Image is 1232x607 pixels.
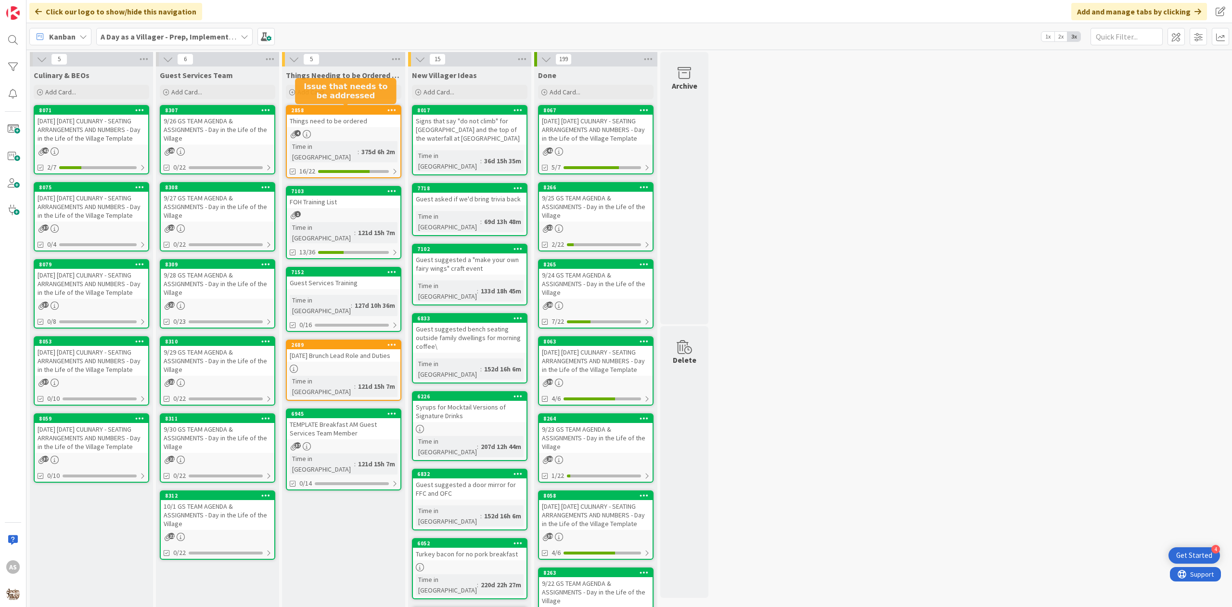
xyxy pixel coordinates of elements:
[672,80,697,92] div: Archive
[35,423,148,453] div: [DATE] [DATE] CULINARY - SEATING ARRANGEMENTS AND NUMBERS - Day in the Life of the Village Template
[413,184,526,193] div: 7718
[482,511,524,521] div: 152d 16h 6m
[47,317,56,327] span: 0/8
[482,156,524,166] div: 36d 15h 35m
[165,338,274,345] div: 8310
[552,162,561,172] span: 5/7
[286,70,401,80] span: Things Needing to be Ordered - PUT IN CARD, Don't make new card
[552,394,561,404] span: 4/6
[290,453,354,475] div: Time in [GEOGRAPHIC_DATA]
[287,115,400,127] div: Things need to be ordered
[287,196,400,208] div: FOH Training List
[165,492,274,499] div: 8312
[35,260,148,269] div: 8079
[1176,551,1212,560] div: Get Started
[290,222,354,243] div: Time in [GEOGRAPHIC_DATA]
[42,302,49,308] span: 37
[161,192,274,222] div: 9/27 GS TEAM AGENDA & ASSIGNMENTS - Day in the Life of the Village
[173,471,186,481] span: 0/22
[295,130,301,136] span: 4
[51,53,67,65] span: 5
[478,441,524,452] div: 207d 12h 44m
[161,491,274,500] div: 8312
[539,414,653,453] div: 82649/23 GS TEAM AGENDA & ASSIGNMENTS - Day in the Life of the Village
[352,300,398,311] div: 127d 10h 36m
[1071,3,1207,20] div: Add and manage tabs by clicking
[359,146,398,157] div: 375d 6h 2m
[29,3,202,20] div: Click our logo to show/hide this navigation
[299,247,315,257] span: 13/36
[673,354,696,366] div: Delete
[356,381,398,392] div: 121d 15h 7m
[413,392,526,401] div: 6226
[543,184,653,191] div: 8266
[429,53,446,65] span: 15
[287,409,400,439] div: 6945TEMPLATE Breakfast AM Guest Services Team Member
[168,224,175,231] span: 22
[417,540,526,547] div: 6052
[543,492,653,499] div: 8058
[290,295,351,316] div: Time in [GEOGRAPHIC_DATA]
[295,211,301,217] span: 1
[539,115,653,145] div: [DATE] [DATE] CULINARY - SEATING ARRANGEMENTS AND NUMBERS - Day in the Life of the Village Template
[161,414,274,453] div: 83119/30 GS TEAM AGENDA & ASSIGNMENTS - Day in the Life of the Village
[539,337,653,376] div: 8063[DATE] [DATE] CULINARY - SEATING ARRANGEMENTS AND NUMBERS - Day in the Life of the Village Te...
[547,456,553,462] span: 20
[35,183,148,222] div: 8075[DATE] [DATE] CULINARY - SEATING ARRANGEMENTS AND NUMBERS - Day in the Life of the Village Te...
[161,337,274,376] div: 83109/29 GS TEAM AGENDA & ASSIGNMENTS - Day in the Life of the Village
[413,106,526,115] div: 8017
[416,280,477,302] div: Time in [GEOGRAPHIC_DATA]
[351,300,352,311] span: :
[539,568,653,607] div: 82639/22 GS TEAM AGENDA & ASSIGNMENTS - Day in the Life of the Village
[6,6,20,20] img: Visit kanbanzone.com
[552,317,564,327] span: 7/22
[547,224,553,231] span: 22
[47,162,56,172] span: 2/7
[173,394,186,404] span: 0/22
[299,478,312,488] span: 0/14
[413,323,526,353] div: Guest suggested bench seating outside family dwellings for morning coffee\
[287,341,400,362] div: 2689[DATE] Brunch Lead Role and Duties
[291,188,400,195] div: 7103
[555,53,572,65] span: 199
[413,392,526,422] div: 6226Syrups for Mocktail Versions of Signature Drinks
[34,70,90,80] span: Culinary & BEOs
[354,381,356,392] span: :
[35,192,148,222] div: [DATE] [DATE] CULINARY - SEATING ARRANGEMENTS AND NUMBERS - Day in the Life of the Village Template
[539,260,653,269] div: 8265
[477,580,478,590] span: :
[416,574,477,595] div: Time in [GEOGRAPHIC_DATA]
[303,53,320,65] span: 5
[416,211,480,232] div: Time in [GEOGRAPHIC_DATA]
[35,346,148,376] div: [DATE] [DATE] CULINARY - SEATING ARRANGEMENTS AND NUMBERS - Day in the Life of the Village Template
[477,441,478,452] span: :
[1091,28,1163,45] input: Quick Filter...
[413,184,526,205] div: 7718Guest asked if we'd bring trivia back
[538,70,556,80] span: Done
[39,107,148,114] div: 8071
[354,459,356,469] span: :
[413,193,526,205] div: Guest asked if we'd bring trivia back
[539,337,653,346] div: 8063
[482,216,524,227] div: 69d 13h 48m
[287,187,400,208] div: 7103FOH Training List
[539,106,653,145] div: 8067[DATE] [DATE] CULINARY - SEATING ARRANGEMENTS AND NUMBERS - Day in the Life of the Village Te...
[161,491,274,530] div: 831210/1 GS TEAM AGENDA & ASSIGNMENTS - Day in the Life of the Village
[539,491,653,500] div: 8058
[358,146,359,157] span: :
[550,88,580,96] span: Add Card...
[35,269,148,299] div: [DATE] [DATE] CULINARY - SEATING ARRANGEMENTS AND NUMBERS - Day in the Life of the Village Template
[49,31,76,42] span: Kanban
[299,166,315,176] span: 16/22
[161,183,274,192] div: 8308
[287,106,400,115] div: 2858
[547,379,553,385] span: 39
[547,533,553,539] span: 39
[547,302,553,308] span: 20
[539,568,653,577] div: 8263
[39,415,148,422] div: 8059
[543,569,653,576] div: 8263
[539,183,653,192] div: 8266
[539,414,653,423] div: 8264
[168,302,175,308] span: 22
